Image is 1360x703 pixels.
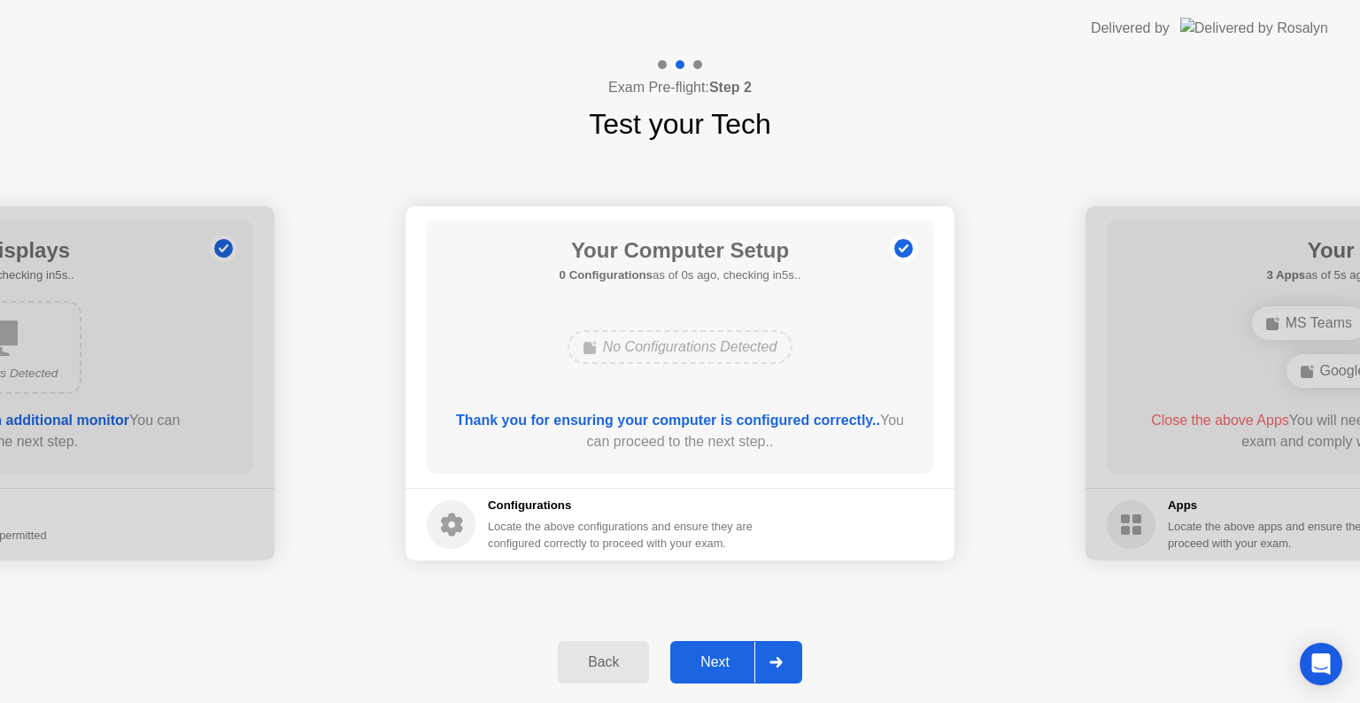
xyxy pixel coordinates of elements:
button: Next [670,641,802,684]
h4: Exam Pre-flight: [608,77,752,98]
div: No Configurations Detected [568,330,793,364]
h1: Your Computer Setup [560,235,801,267]
button: Back [558,641,649,684]
b: Thank you for ensuring your computer is configured correctly.. [456,413,880,428]
div: Open Intercom Messenger [1300,643,1342,685]
div: Locate the above configurations and ensure they are configured correctly to proceed with your exam. [488,518,756,552]
img: Delivered by Rosalyn [1180,18,1328,38]
h5: Configurations [488,497,756,514]
h1: Test your Tech [589,103,771,145]
b: Step 2 [709,80,752,95]
b: 0 Configurations [560,268,653,282]
div: Back [563,654,644,670]
h5: as of 0s ago, checking in5s.. [560,267,801,284]
div: You can proceed to the next step.. [452,410,908,452]
div: Next [676,654,754,670]
div: Delivered by [1091,18,1170,39]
